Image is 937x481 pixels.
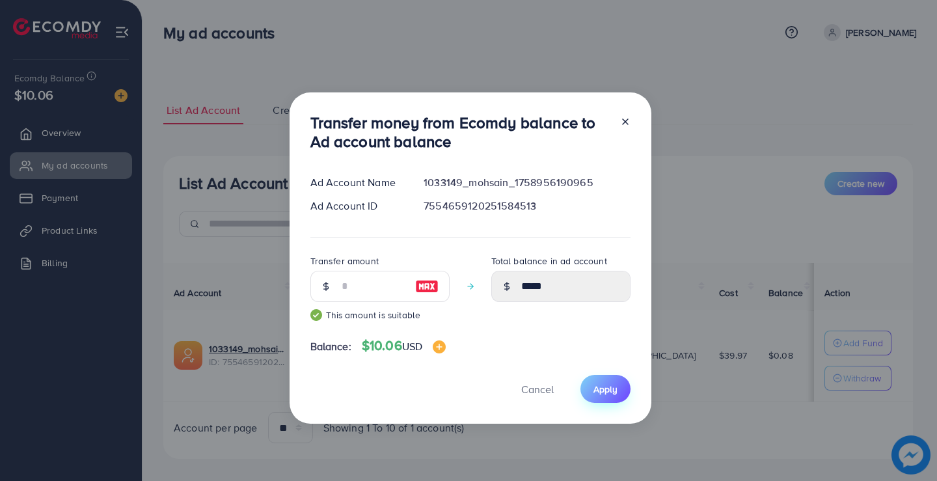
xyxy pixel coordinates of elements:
[593,383,618,396] span: Apply
[433,340,446,353] img: image
[300,199,414,213] div: Ad Account ID
[310,339,351,354] span: Balance:
[310,254,379,268] label: Transfer amount
[310,113,610,151] h3: Transfer money from Ecomdy balance to Ad account balance
[521,382,554,396] span: Cancel
[413,175,640,190] div: 1033149_mohsain_1758956190965
[413,199,640,213] div: 7554659120251584513
[310,309,450,322] small: This amount is suitable
[505,375,570,403] button: Cancel
[300,175,414,190] div: Ad Account Name
[362,338,446,354] h4: $10.06
[415,279,439,294] img: image
[402,339,422,353] span: USD
[491,254,607,268] label: Total balance in ad account
[310,309,322,321] img: guide
[580,375,631,403] button: Apply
